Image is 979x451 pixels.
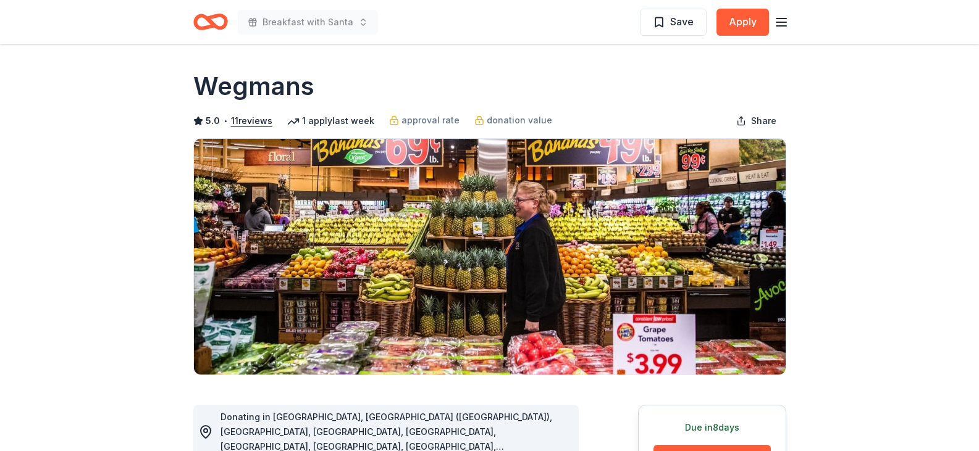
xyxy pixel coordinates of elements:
[223,116,227,126] span: •
[487,113,552,128] span: donation value
[206,114,220,128] span: 5.0
[670,14,694,30] span: Save
[193,69,314,104] h1: Wegmans
[231,114,272,128] button: 11reviews
[726,109,786,133] button: Share
[287,114,374,128] div: 1 apply last week
[238,10,378,35] button: Breakfast with Santa
[751,114,776,128] span: Share
[194,139,786,374] img: Image for Wegmans
[193,7,228,36] a: Home
[653,420,771,435] div: Due in 8 days
[389,113,460,128] a: approval rate
[263,15,353,30] span: Breakfast with Santa
[474,113,552,128] a: donation value
[401,113,460,128] span: approval rate
[640,9,707,36] button: Save
[716,9,769,36] button: Apply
